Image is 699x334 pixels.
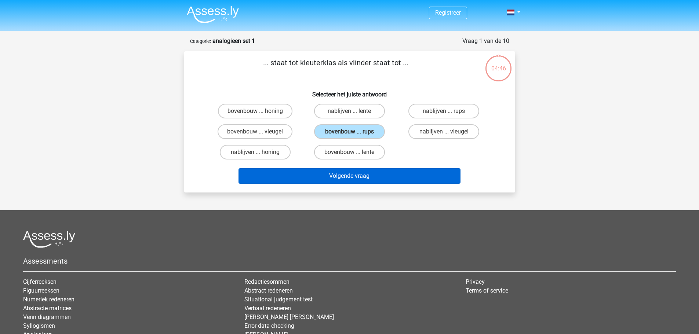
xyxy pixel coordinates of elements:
[314,145,385,159] label: bovenbouw ... lente
[23,322,55,329] a: Syllogismen
[187,6,239,23] img: Assessly
[220,145,291,159] label: nablijven ... honing
[218,104,292,118] label: bovenbouw ... honing
[244,322,294,329] a: Error data checking
[314,124,385,139] label: bovenbouw ... rups
[244,287,293,294] a: Abstract redeneren
[23,257,676,265] h5: Assessments
[435,9,461,16] a: Registreer
[196,85,503,98] h6: Selecteer het juiste antwoord
[23,313,71,320] a: Venn diagrammen
[196,57,476,79] p: ... staat tot kleuterklas als vlinder staat tot ...
[244,296,313,303] a: Situational judgement test
[218,124,292,139] label: bovenbouw ... vleugel
[23,287,59,294] a: Figuurreeksen
[239,168,460,184] button: Volgende vraag
[408,104,479,118] label: nablijven ... rups
[23,305,72,312] a: Abstracte matrices
[244,305,291,312] a: Verbaal redeneren
[466,287,508,294] a: Terms of service
[244,313,334,320] a: [PERSON_NAME] [PERSON_NAME]
[23,231,75,248] img: Assessly logo
[244,278,290,285] a: Redactiesommen
[23,296,74,303] a: Numeriek redeneren
[212,37,255,44] strong: analogieen set 1
[190,38,211,44] small: Categorie:
[466,278,485,285] a: Privacy
[23,278,57,285] a: Cijferreeksen
[314,104,385,118] label: nablijven ... lente
[485,55,512,73] div: 04:46
[408,124,479,139] label: nablijven ... vleugel
[462,37,509,45] div: Vraag 1 van de 10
